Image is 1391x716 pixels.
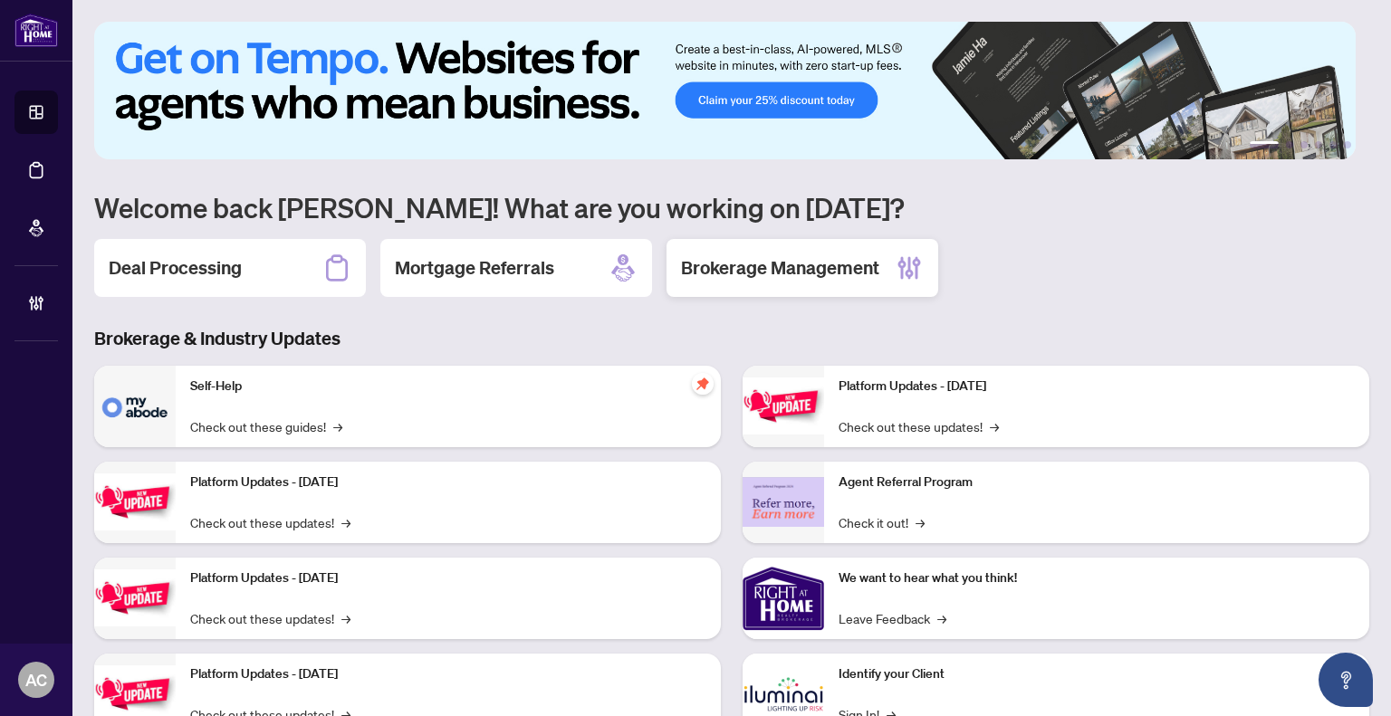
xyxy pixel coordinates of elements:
[990,416,999,436] span: →
[341,512,350,532] span: →
[190,664,706,684] p: Platform Updates - [DATE]
[333,416,342,436] span: →
[190,416,342,436] a: Check out these guides!→
[190,473,706,492] p: Platform Updates - [DATE]
[681,255,879,281] h2: Brokerage Management
[916,512,925,532] span: →
[692,373,714,395] span: pushpin
[1300,141,1308,148] button: 3
[94,569,176,626] img: Platform Updates - July 21, 2025
[190,377,706,396] p: Self-Help
[94,473,176,530] img: Platform Updates - September 16, 2025
[1315,141,1322,148] button: 4
[839,416,999,436] a: Check out these updates!→
[743,377,824,434] img: Platform Updates - June 23, 2025
[190,512,350,532] a: Check out these updates!→
[839,568,1355,588] p: We want to hear what you think!
[395,255,554,281] h2: Mortgage Referrals
[1319,653,1373,707] button: Open asap
[94,22,1356,159] img: Slide 0
[109,255,242,281] h2: Deal Processing
[190,608,350,628] a: Check out these updates!→
[839,377,1355,396] p: Platform Updates - [DATE]
[839,512,925,532] a: Check it out!→
[937,608,946,628] span: →
[1286,141,1293,148] button: 2
[743,558,824,639] img: We want to hear what you think!
[94,190,1369,224] h1: Welcome back [PERSON_NAME]! What are you working on [DATE]?
[94,326,1369,351] h3: Brokerage & Industry Updates
[1344,141,1351,148] button: 6
[1329,141,1337,148] button: 5
[1250,141,1279,148] button: 1
[190,568,706,588] p: Platform Updates - [DATE]
[25,667,47,692] span: AC
[839,608,946,628] a: Leave Feedback→
[94,366,176,447] img: Self-Help
[743,477,824,527] img: Agent Referral Program
[341,608,350,628] span: →
[839,473,1355,492] p: Agent Referral Program
[14,14,58,47] img: logo
[839,664,1355,684] p: Identify your Client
